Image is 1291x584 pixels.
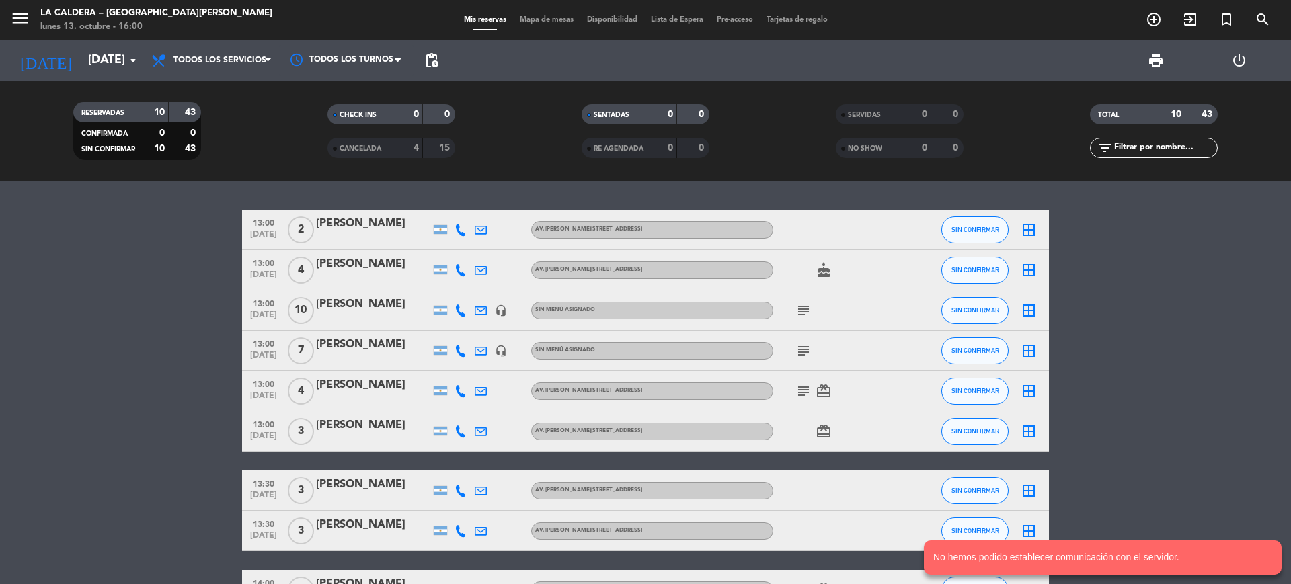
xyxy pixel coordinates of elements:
[1231,52,1247,69] i: power_settings_new
[125,52,141,69] i: arrow_drop_down
[247,351,280,366] span: [DATE]
[535,528,642,533] span: Av. [PERSON_NAME][STREET_ADDRESS]
[535,347,595,353] span: Sin menú asignado
[941,297,1009,324] button: SIN CONFIRMAR
[644,16,710,24] span: Lista de Espera
[594,145,643,152] span: RE AGENDADA
[668,110,673,119] strong: 0
[1255,11,1271,28] i: search
[924,540,1282,575] notyf-toast: No hemos podido establecer comunicación con el servidor.
[288,418,314,445] span: 3
[951,427,999,435] span: SIN CONFIRMAR
[1021,483,1037,499] i: border_all
[1148,52,1164,69] span: print
[247,310,280,326] span: [DATE]
[424,52,440,69] span: pending_actions
[1021,262,1037,278] i: border_all
[316,417,430,434] div: [PERSON_NAME]
[1021,343,1037,359] i: border_all
[941,477,1009,504] button: SIN CONFIRMAR
[848,112,881,118] span: SERVIDAS
[10,8,30,28] i: menu
[953,143,961,153] strong: 0
[953,110,961,119] strong: 0
[535,428,642,433] span: Av. [PERSON_NAME][STREET_ADDRESS]
[457,16,513,24] span: Mis reservas
[951,487,999,494] span: SIN CONFIRMAR
[316,516,430,534] div: [PERSON_NAME]
[535,307,595,312] span: Sin menú asignado
[185,144,198,153] strong: 43
[1097,140,1113,156] i: filter_list
[247,531,280,546] span: [DATE]
[173,56,266,65] span: Todos los servicios
[951,266,999,274] span: SIN CONFIRMAR
[190,128,198,138] strong: 0
[951,527,999,534] span: SIN CONFIRMAR
[81,130,128,137] span: CONFIRMADA
[699,110,707,119] strong: 0
[1098,112,1119,118] span: TOTAL
[40,7,272,20] div: La Caldera – [GEOGRAPHIC_DATA][PERSON_NAME]
[816,423,832,440] i: card_giftcard
[580,16,644,24] span: Disponibilidad
[316,476,430,493] div: [PERSON_NAME]
[247,391,280,407] span: [DATE]
[710,16,760,24] span: Pre-acceso
[288,297,314,324] span: 10
[848,145,882,152] span: NO SHOW
[1146,11,1162,28] i: add_circle_outline
[247,230,280,245] span: [DATE]
[941,337,1009,364] button: SIN CONFIRMAR
[1202,110,1215,119] strong: 43
[316,336,430,353] div: [PERSON_NAME]
[795,343,812,359] i: subject
[535,388,642,393] span: Av. [PERSON_NAME][STREET_ADDRESS]
[288,337,314,364] span: 7
[316,376,430,394] div: [PERSON_NAME]
[535,267,642,272] span: Av. [PERSON_NAME][STREET_ADDRESS]
[1198,40,1281,81] div: LOG OUT
[288,477,314,504] span: 3
[1021,423,1037,440] i: border_all
[247,416,280,431] span: 13:00
[513,16,580,24] span: Mapa de mesas
[247,491,280,506] span: [DATE]
[816,383,832,399] i: card_giftcard
[40,20,272,34] div: lunes 13. octubre - 16:00
[288,216,314,243] span: 2
[668,143,673,153] strong: 0
[1171,110,1181,119] strong: 10
[316,296,430,313] div: [PERSON_NAME]
[159,128,165,138] strong: 0
[340,145,381,152] span: CANCELADA
[1021,383,1037,399] i: border_all
[1218,11,1235,28] i: turned_in_not
[1021,523,1037,539] i: border_all
[922,143,927,153] strong: 0
[535,487,642,493] span: Av. [PERSON_NAME][STREET_ADDRESS]
[1021,302,1037,319] i: border_all
[795,302,812,319] i: subject
[1021,222,1037,238] i: border_all
[414,110,419,119] strong: 0
[941,378,1009,405] button: SIN CONFIRMAR
[247,214,280,230] span: 13:00
[1113,140,1217,155] input: Filtrar por nombre...
[247,376,280,391] span: 13:00
[951,387,999,394] span: SIN CONFIRMAR
[495,304,507,317] i: headset_mic
[10,8,30,33] button: menu
[922,110,927,119] strong: 0
[495,345,507,357] i: headset_mic
[941,418,1009,445] button: SIN CONFIRMAR
[288,378,314,405] span: 4
[247,515,280,531] span: 13:30
[816,262,832,278] i: cake
[154,144,165,153] strong: 10
[154,108,165,117] strong: 10
[185,108,198,117] strong: 43
[941,517,1009,544] button: SIN CONFIRMAR
[81,146,135,153] span: SIN CONFIRMAR
[340,112,377,118] span: CHECK INS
